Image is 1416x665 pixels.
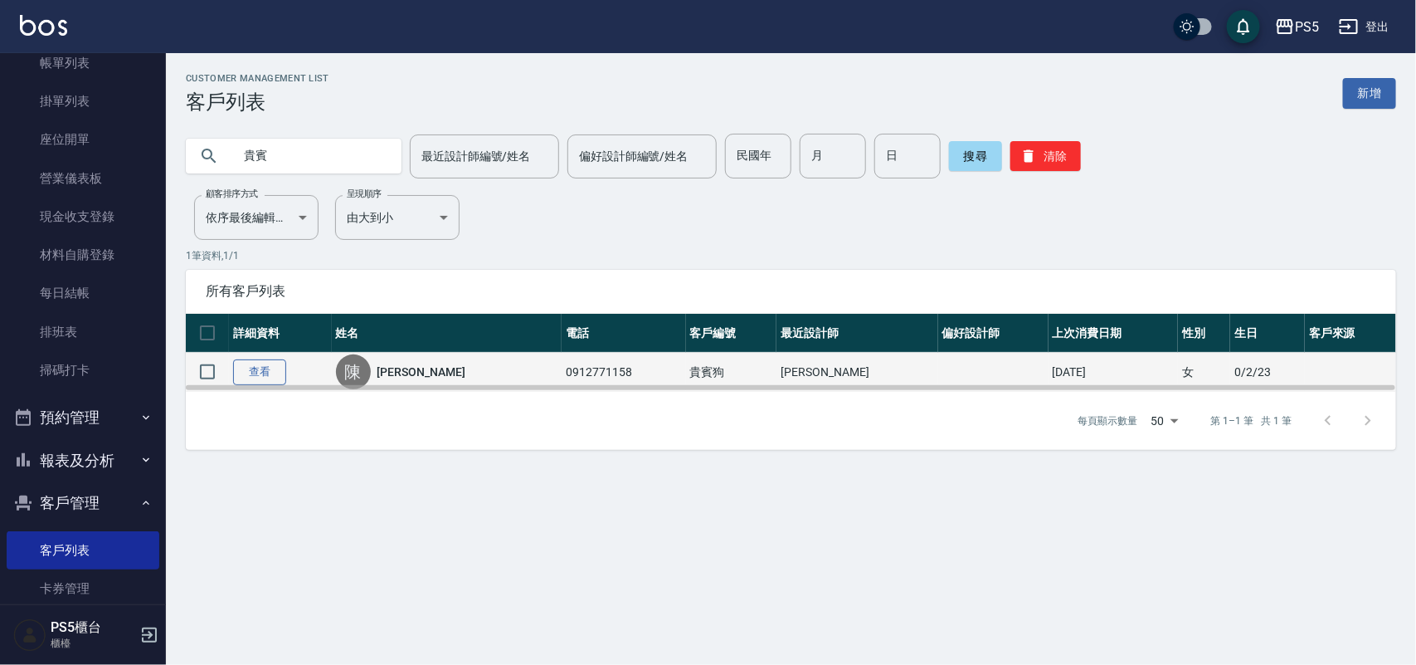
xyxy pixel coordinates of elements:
div: 50 [1145,399,1185,443]
th: 性別 [1178,314,1230,353]
td: 女 [1178,353,1230,392]
button: 報表及分析 [7,439,159,482]
a: 每日結帳 [7,274,159,312]
th: 偏好設計師 [938,314,1049,353]
p: 1 筆資料, 1 / 1 [186,248,1396,263]
label: 顧客排序方式 [206,188,258,200]
a: 材料自購登錄 [7,236,159,274]
a: 排班表 [7,313,159,351]
button: 清除 [1010,141,1081,171]
img: Logo [20,15,67,36]
a: 新增 [1343,78,1396,109]
div: PS5 [1295,17,1319,37]
button: save [1227,10,1260,43]
a: 營業儀表板 [7,159,159,198]
th: 電話 [562,314,685,353]
th: 姓名 [332,314,562,353]
td: [PERSON_NAME] [776,353,937,392]
img: Person [13,619,46,652]
td: 0/2/23 [1230,353,1305,392]
td: 貴賓狗 [686,353,777,392]
th: 最近設計師 [776,314,937,353]
button: 登出 [1332,12,1396,42]
p: 第 1–1 筆 共 1 筆 [1211,413,1292,428]
a: 帳單列表 [7,44,159,82]
p: 櫃檯 [51,636,135,651]
a: 掃碼打卡 [7,351,159,389]
div: 由大到小 [335,195,460,240]
td: [DATE] [1049,353,1178,392]
span: 所有客戶列表 [206,283,1376,300]
a: [PERSON_NAME] [377,364,465,380]
h2: Customer Management List [186,73,329,84]
a: 座位開單 [7,120,159,159]
a: 卡券管理 [7,570,159,608]
th: 生日 [1230,314,1305,353]
a: 客戶列表 [7,531,159,570]
button: PS5 [1268,10,1326,44]
button: 搜尋 [949,141,1002,171]
th: 上次消費日期 [1049,314,1178,353]
label: 呈現順序 [347,188,382,200]
th: 客戶來源 [1305,314,1396,353]
button: 預約管理 [7,396,159,439]
p: 每頁顯示數量 [1078,413,1138,428]
th: 客戶編號 [686,314,777,353]
a: 查看 [233,359,286,385]
th: 詳細資料 [229,314,332,353]
a: 現金收支登錄 [7,198,159,236]
h5: PS5櫃台 [51,619,135,636]
td: 0912771158 [562,353,685,392]
a: 掛單列表 [7,82,159,120]
button: 客戶管理 [7,482,159,525]
div: 陳 [336,355,371,389]
input: 搜尋關鍵字 [232,134,388,178]
h3: 客戶列表 [186,90,329,114]
div: 依序最後編輯時間 [194,195,319,240]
